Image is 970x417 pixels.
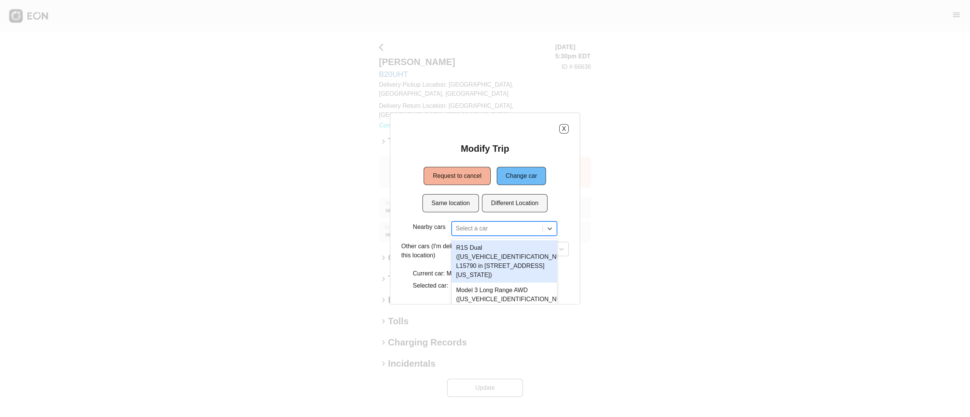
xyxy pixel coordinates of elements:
h2: Modify Trip [461,143,509,155]
p: Selected car: [413,281,557,290]
div: R1S Dual ([US_VEHICLE_IDENTIFICATION_NUMBER] L15790 in [STREET_ADDRESS][US_STATE]) [452,240,557,283]
button: Different Location [482,194,548,212]
button: Request to cancel [424,167,491,185]
div: Model 3 Long Range AWD ([US_VEHICLE_IDENTIFICATION_NUMBER] R62UGL in [STREET_ADDRESS][US_STATE]) [452,283,557,325]
p: Other cars (I'm delivering to this location) [401,242,481,260]
button: Same location [422,194,479,212]
p: Nearby cars [413,223,446,232]
p: Current car: Model Y Long Range (B20UHT in 10451) [413,269,557,278]
button: Change car [497,167,546,185]
button: X [559,124,569,134]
